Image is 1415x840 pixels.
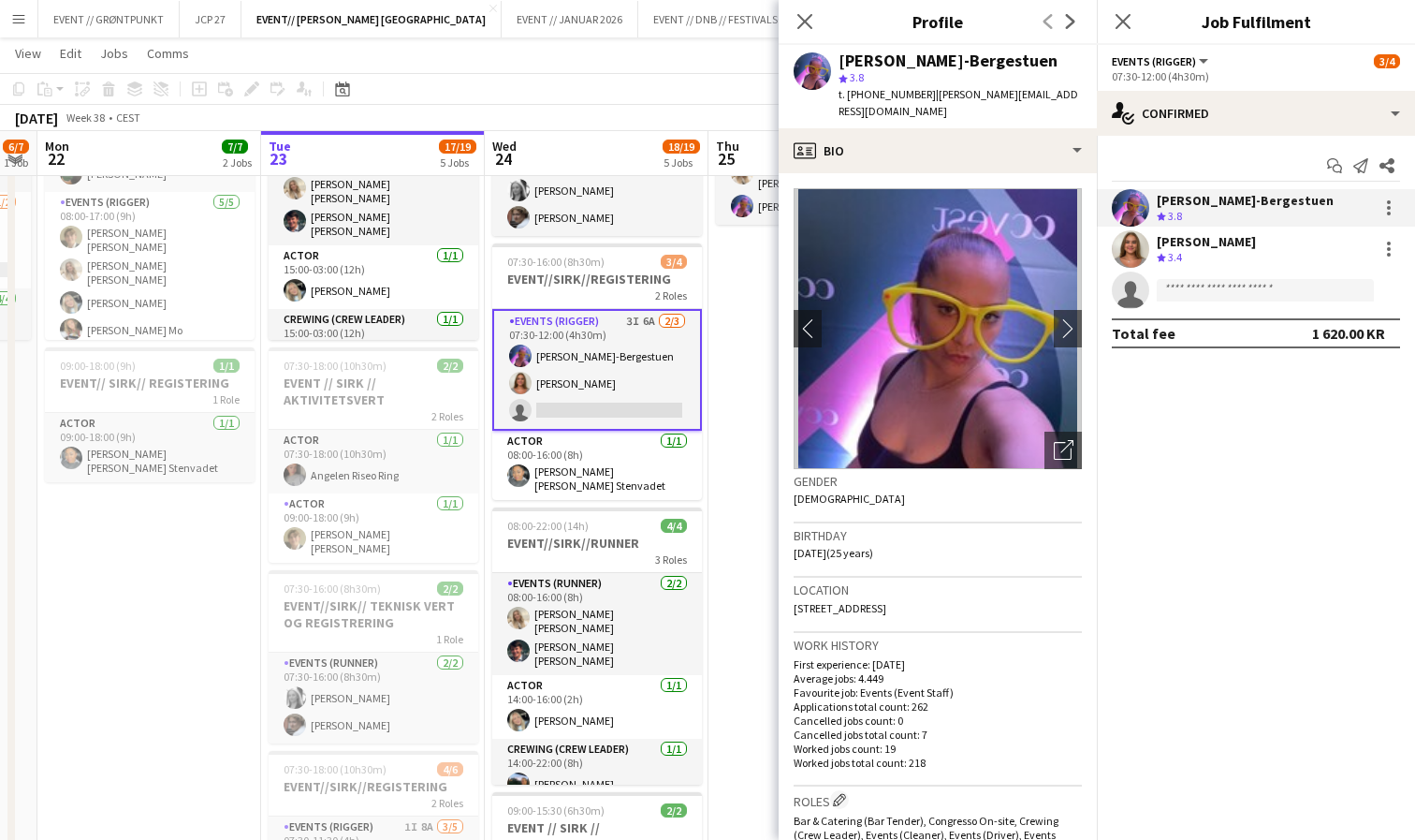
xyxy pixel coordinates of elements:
[794,685,1082,700] p: Favourite job: Events (Event Staff)
[794,546,873,560] span: [DATE] (25 years)
[439,140,476,154] span: 17/19
[492,145,702,236] app-card-role: Events (Runner)2/207:30-15:00 (7h30m)[PERSON_NAME][PERSON_NAME]
[794,657,1082,671] p: First experience: [DATE]
[7,41,49,66] a: View
[266,148,291,169] span: 23
[269,138,291,155] span: Tue
[437,359,463,373] span: 2/2
[1112,54,1196,68] span: Events (Rigger)
[93,41,136,66] a: Jobs
[794,637,1082,654] h3: Work history
[269,430,478,494] app-card-role: Actor1/107:30-18:00 (10h30m)Angelen Riseo Ring
[489,148,517,169] span: 24
[794,700,1082,714] p: Applications total count: 262
[45,192,255,381] app-card-role: Events (Rigger)5/508:00-17:00 (9h)[PERSON_NAME] [PERSON_NAME][PERSON_NAME] [PERSON_NAME][PERSON_N...
[507,803,605,818] span: 09:00-15:30 (6h30m)
[661,255,687,269] span: 3/4
[241,1,502,37] button: EVENT// [PERSON_NAME] [GEOGRAPHIC_DATA]
[794,601,886,615] span: [STREET_ADDRESS]
[794,714,1082,728] p: Cancelled jobs count: 0
[839,87,936,101] span: t. [PHONE_NUMBER]
[1097,9,1415,34] h3: Job Fulfilment
[62,111,109,125] span: Week 38
[655,553,687,567] span: 3 Roles
[15,109,58,127] div: [DATE]
[45,63,255,340] app-job-card: 08:00-17:00 (9h)6/6EVENT//SIRK//OPRIGG2 RolesCrewing (Crew Leader)1/108:00-17:00 (9h)[PERSON_NAME...
[45,138,69,155] span: Mon
[437,762,463,776] span: 4/6
[794,742,1082,756] p: Worked jobs count: 19
[3,140,29,154] span: 6/7
[794,756,1082,770] p: Worked jobs total count: 218
[839,52,1058,69] div: [PERSON_NAME]-Bergestuen
[1097,91,1415,136] div: Confirmed
[492,243,702,500] app-job-card: 07:30-16:00 (8h30m)3/4EVENT//SIRK//REGISTERING2 RolesEvents (Rigger)3I6A2/307:30-12:00 (4h30m)[PE...
[45,413,255,482] app-card-role: Actor1/109:00-18:00 (9h)[PERSON_NAME] [PERSON_NAME] Stenvadet
[492,573,702,675] app-card-role: Events (Runner)2/208:00-16:00 (8h)[PERSON_NAME] [PERSON_NAME][PERSON_NAME] [PERSON_NAME]
[1312,324,1385,343] div: 1 620.00 KR
[664,155,699,169] div: 5 Jobs
[492,309,702,431] app-card-role: Events (Rigger)3I6A2/307:30-12:00 (4h30m)[PERSON_NAME]-Bergestuen[PERSON_NAME]
[716,128,926,225] app-card-role: Events (Driver)2/209:00-16:00 (7h)[PERSON_NAME] [PERSON_NAME][PERSON_NAME]-Bergestuen
[436,632,463,646] span: 1 Role
[492,138,517,155] span: Wed
[212,392,240,406] span: 1 Role
[716,138,739,155] span: Thu
[1112,69,1400,83] div: 07:30-12:00 (4h30m)
[779,128,1097,173] div: Bio
[661,803,687,818] span: 2/2
[440,155,475,169] div: 5 Jobs
[713,148,739,169] span: 25
[180,1,241,37] button: JCP 27
[661,519,687,533] span: 4/4
[222,140,248,154] span: 7/7
[794,527,1082,544] h3: Birthday
[779,9,1097,34] h3: Profile
[437,582,463,596] span: 2/2
[42,148,69,169] span: 22
[1168,250,1182,264] span: 3.4
[794,582,1082,598] h3: Location
[269,597,478,631] h3: EVENT//SIRK// TEKNISK VERT OG REGISTRERING
[284,582,381,596] span: 07:30-16:00 (8h30m)
[269,375,478,408] h3: EVENT // SIRK // AKTIVITETSVERT
[850,70,864,84] span: 3.8
[638,1,854,37] button: EVENT // DNB // FESTIVALSOMMER 2025
[492,508,702,785] app-job-card: 08:00-22:00 (14h)4/4EVENT//SIRK//RUNNER3 RolesEvents (Runner)2/208:00-16:00 (8h)[PERSON_NAME] [PE...
[269,63,478,340] app-job-card: In progress07:00-03:00 (20h) (Wed)6/6EVENT//SIRK//RUNNER4 RolesEvents (Runner)2/207:00-18:00 (11h...
[60,359,136,373] span: 09:00-18:00 (9h)
[45,375,255,391] h3: EVENT// SIRK// REGISTERING
[507,255,605,269] span: 07:30-16:00 (8h30m)
[431,796,463,810] span: 2 Roles
[1157,233,1256,250] div: [PERSON_NAME]
[1044,432,1082,469] div: Open photos pop-in
[507,519,589,533] span: 08:00-22:00 (14h)
[269,143,478,245] app-card-role: Events (Runner)2/207:00-18:00 (11h)[PERSON_NAME] [PERSON_NAME][PERSON_NAME] [PERSON_NAME]
[492,739,702,803] app-card-role: Crewing (Crew Leader)1/114:00-22:00 (8h)[PERSON_NAME]
[15,45,41,62] span: View
[1157,192,1334,209] div: [PERSON_NAME]-Bergestuen
[794,492,905,506] span: [DEMOGRAPHIC_DATA]
[655,288,687,302] span: 2 Roles
[116,111,140,125] div: CEST
[794,473,1082,490] h3: Gender
[269,570,478,744] app-job-card: 07:30-16:00 (8h30m)2/2EVENT//SIRK// TEKNISK VERT OG REGISTRERING1 RoleEvents (Runner)2/207:30-16:...
[4,155,28,169] div: 1 Job
[284,359,387,373] span: 07:30-18:00 (10h30m)
[147,45,189,62] span: Comms
[492,431,702,500] app-card-role: Actor1/108:00-16:00 (8h)[PERSON_NAME] [PERSON_NAME] Stenvadet
[269,494,478,563] app-card-role: Actor1/109:00-18:00 (9h)[PERSON_NAME] [PERSON_NAME]
[1168,209,1182,223] span: 3.8
[45,347,255,482] app-job-card: 09:00-18:00 (9h)1/1EVENT// SIRK// REGISTERING1 RoleActor1/109:00-18:00 (9h)[PERSON_NAME] [PERSON_...
[1112,54,1211,68] button: Events (Rigger)
[794,188,1082,469] img: Crew avatar or photo
[100,45,128,62] span: Jobs
[269,778,478,795] h3: EVENT//SIRK//REGISTERING
[492,675,702,739] app-card-role: Actor1/114:00-16:00 (2h)[PERSON_NAME]
[502,1,638,37] button: EVENT // JANUAR 2026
